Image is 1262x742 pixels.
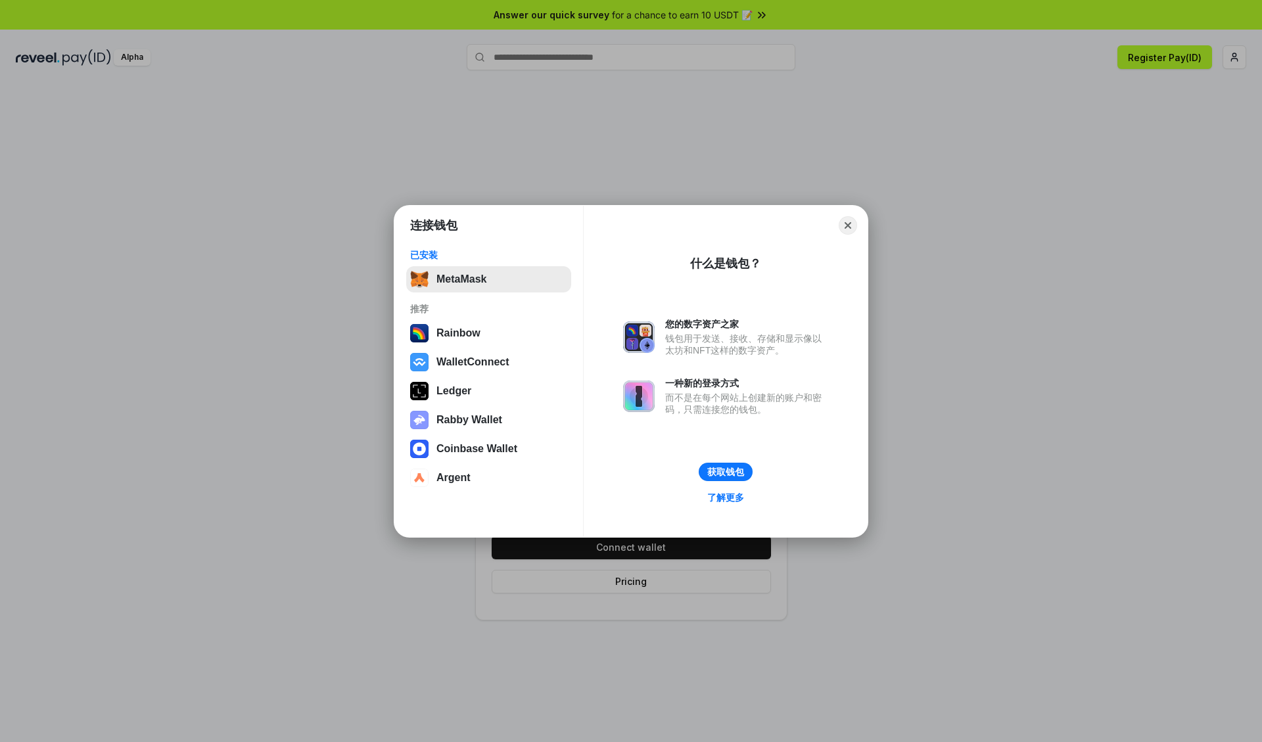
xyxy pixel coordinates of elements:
[707,492,744,503] div: 了解更多
[406,465,571,491] button: Argent
[410,440,429,458] img: svg+xml,%3Csvg%20width%3D%2228%22%20height%3D%2228%22%20viewBox%3D%220%200%2028%2028%22%20fill%3D...
[699,489,752,506] a: 了解更多
[665,377,828,389] div: 一种新的登录方式
[410,270,429,289] img: svg+xml,%3Csvg%20fill%3D%22none%22%20height%3D%2233%22%20viewBox%3D%220%200%2035%2033%22%20width%...
[436,385,471,397] div: Ledger
[410,249,567,261] div: 已安装
[410,353,429,371] img: svg+xml,%3Csvg%20width%3D%2228%22%20height%3D%2228%22%20viewBox%3D%220%200%2028%2028%22%20fill%3D...
[436,472,471,484] div: Argent
[623,321,655,353] img: svg+xml,%3Csvg%20xmlns%3D%22http%3A%2F%2Fwww.w3.org%2F2000%2Fsvg%22%20fill%3D%22none%22%20viewBox...
[406,266,571,292] button: MetaMask
[690,256,761,271] div: 什么是钱包？
[839,216,857,235] button: Close
[406,320,571,346] button: Rainbow
[436,356,509,368] div: WalletConnect
[410,411,429,429] img: svg+xml,%3Csvg%20xmlns%3D%22http%3A%2F%2Fwww.w3.org%2F2000%2Fsvg%22%20fill%3D%22none%22%20viewBox...
[436,273,486,285] div: MetaMask
[410,218,457,233] h1: 连接钱包
[410,324,429,342] img: svg+xml,%3Csvg%20width%3D%22120%22%20height%3D%22120%22%20viewBox%3D%220%200%20120%20120%22%20fil...
[406,436,571,462] button: Coinbase Wallet
[410,303,567,315] div: 推荐
[699,463,753,481] button: 获取钱包
[665,392,828,415] div: 而不是在每个网站上创建新的账户和密码，只需连接您的钱包。
[665,333,828,356] div: 钱包用于发送、接收、存储和显示像以太坊和NFT这样的数字资产。
[707,466,744,478] div: 获取钱包
[406,407,571,433] button: Rabby Wallet
[406,378,571,404] button: Ledger
[665,318,828,330] div: 您的数字资产之家
[436,443,517,455] div: Coinbase Wallet
[436,414,502,426] div: Rabby Wallet
[410,469,429,487] img: svg+xml,%3Csvg%20width%3D%2228%22%20height%3D%2228%22%20viewBox%3D%220%200%2028%2028%22%20fill%3D...
[623,381,655,412] img: svg+xml,%3Csvg%20xmlns%3D%22http%3A%2F%2Fwww.w3.org%2F2000%2Fsvg%22%20fill%3D%22none%22%20viewBox...
[410,382,429,400] img: svg+xml,%3Csvg%20xmlns%3D%22http%3A%2F%2Fwww.w3.org%2F2000%2Fsvg%22%20width%3D%2228%22%20height%3...
[436,327,480,339] div: Rainbow
[406,349,571,375] button: WalletConnect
